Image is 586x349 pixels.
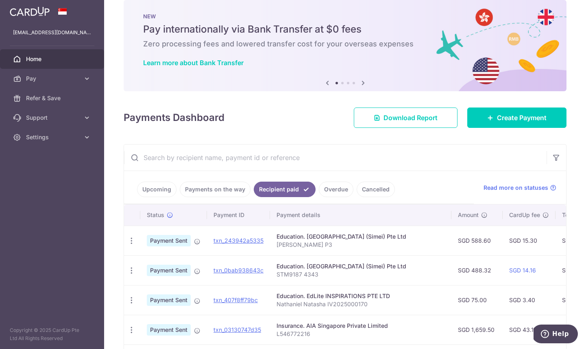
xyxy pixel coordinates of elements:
th: Payment ID [207,204,270,226]
span: Amount [458,211,479,219]
h4: Payments Dashboard [124,110,224,125]
input: Search by recipient name, payment id or reference [124,145,547,171]
div: Insurance. AIA Singapore Private Limited [277,322,445,330]
span: Payment Sent [147,324,191,336]
a: Cancelled [357,182,395,197]
span: Status [147,211,164,219]
span: Read more on statuses [484,184,548,192]
td: SGD 75.00 [451,285,503,315]
span: Payment Sent [147,294,191,306]
a: Payments on the way [180,182,251,197]
span: Create Payment [497,113,547,123]
a: Upcoming [137,182,176,197]
th: Payment details [270,204,451,226]
p: STM9187 4343 [277,270,445,279]
div: Education. [GEOGRAPHIC_DATA] (Simei) Pte Ltd [277,233,445,241]
td: SGD 43.15 [503,315,556,345]
a: Learn more about Bank Transfer [143,59,244,67]
h6: Zero processing fees and lowered transfer cost for your overseas expenses [143,39,547,49]
a: Download Report [354,108,457,128]
a: Recipient paid [254,182,316,197]
td: SGD 488.32 [451,255,503,285]
span: Home [26,55,80,63]
span: Refer & Save [26,94,80,102]
span: Payment Sent [147,265,191,276]
div: Education. EdLite INSPIRATIONS PTE LTD [277,292,445,300]
a: Overdue [319,182,353,197]
a: txn_03130747d35 [213,326,261,333]
span: Payment Sent [147,235,191,246]
td: SGD 1,659.50 [451,315,503,345]
span: CardUp fee [509,211,540,219]
a: txn_407f8ff79bc [213,296,258,303]
td: SGD 3.40 [503,285,556,315]
p: Nathaniel Natasha IV2025000170 [277,300,445,308]
span: Settings [26,133,80,141]
a: Read more on statuses [484,184,556,192]
p: L546772216 [277,330,445,338]
td: SGD 15.30 [503,226,556,255]
div: Education. [GEOGRAPHIC_DATA] (Simei) Pte Ltd [277,262,445,270]
iframe: Opens a widget where you can find more information [534,325,578,345]
p: [PERSON_NAME] P3 [277,241,445,249]
a: txn_243942a5335 [213,237,264,244]
a: txn_0bab938643c [213,267,264,274]
span: Support [26,114,80,122]
td: SGD 588.60 [451,226,503,255]
span: Download Report [383,113,438,123]
span: Pay [26,75,80,83]
a: Create Payment [467,108,566,128]
a: SGD 14.16 [509,267,536,274]
h5: Pay internationally via Bank Transfer at $0 fees [143,23,547,36]
p: [EMAIL_ADDRESS][DOMAIN_NAME] [13,29,91,37]
img: CardUp [10,7,50,16]
p: NEW [143,13,547,20]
